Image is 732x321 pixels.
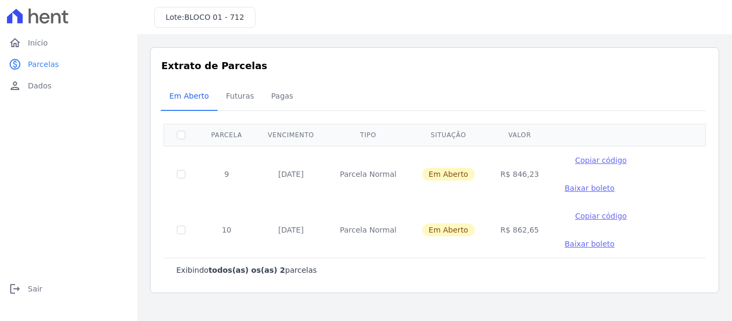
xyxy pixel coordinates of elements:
td: R$ 862,65 [488,202,552,258]
button: Copiar código [565,211,637,221]
h3: Lote: [166,12,244,23]
i: home [9,36,21,49]
td: 9 [198,146,255,202]
span: Copiar código [575,212,626,220]
td: R$ 846,23 [488,146,552,202]
a: logoutSair [4,278,133,300]
a: personDados [4,75,133,96]
td: [DATE] [255,146,327,202]
td: [DATE] [255,202,327,258]
i: logout [9,282,21,295]
span: Em Aberto [422,223,475,236]
h3: Extrato de Parcelas [161,58,708,73]
span: Baixar boleto [565,184,615,192]
th: Tipo [327,124,409,146]
i: paid [9,58,21,71]
b: todos(as) os(as) 2 [208,266,285,274]
th: Parcela [198,124,255,146]
span: Pagas [265,85,300,107]
span: Em Aberto [422,168,475,181]
span: Sair [28,283,42,294]
i: person [9,79,21,92]
a: Futuras [218,83,263,111]
span: BLOCO 01 - 712 [184,13,244,21]
th: Situação [409,124,488,146]
th: Vencimento [255,124,327,146]
span: Início [28,38,48,48]
th: Valor [488,124,552,146]
a: paidParcelas [4,54,133,75]
a: Baixar boleto [565,183,615,193]
a: homeInício [4,32,133,54]
td: Parcela Normal [327,146,409,202]
span: Dados [28,80,51,91]
span: Parcelas [28,59,59,70]
td: Parcela Normal [327,202,409,258]
p: Exibindo parcelas [176,265,317,275]
a: Em Aberto [161,83,218,111]
td: 10 [198,202,255,258]
span: Copiar código [575,156,626,165]
button: Copiar código [565,155,637,166]
a: Baixar boleto [565,238,615,249]
span: Em Aberto [163,85,215,107]
span: Futuras [220,85,260,107]
span: Baixar boleto [565,240,615,248]
a: Pagas [263,83,302,111]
